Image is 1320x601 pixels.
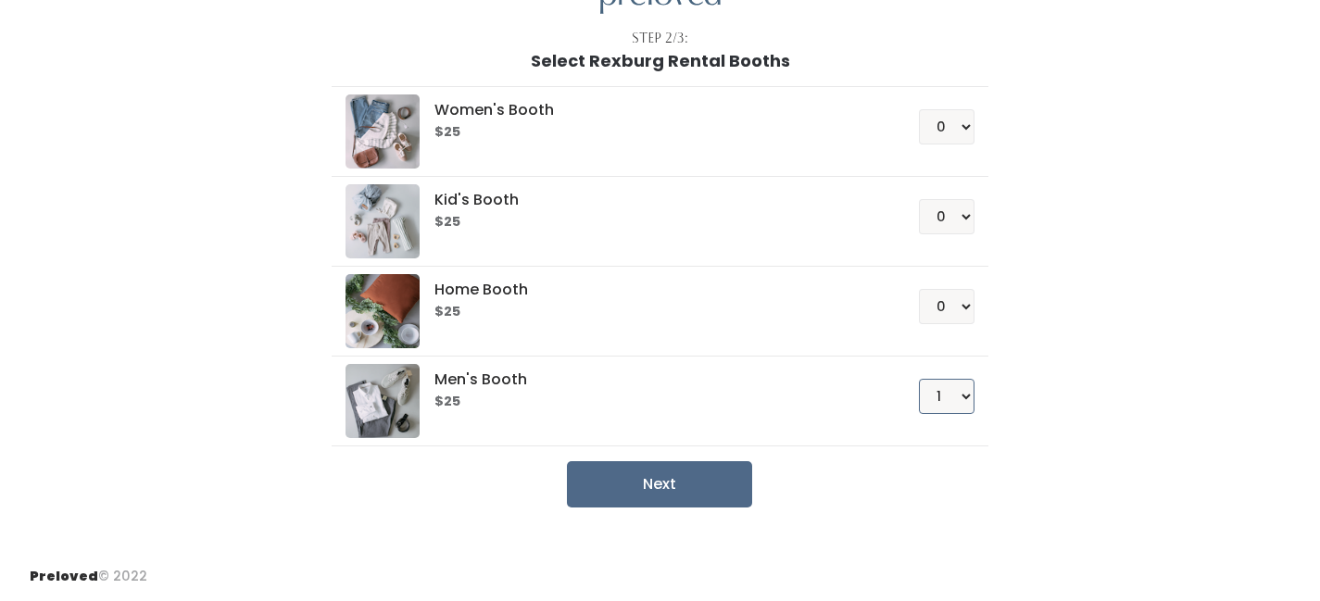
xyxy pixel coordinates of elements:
img: preloved logo [346,184,420,258]
button: Next [567,461,752,507]
h1: Select Rexburg Rental Booths [531,52,790,70]
div: Step 2/3: [632,29,688,48]
h6: $25 [434,305,874,319]
span: Preloved [30,567,98,585]
h6: $25 [434,125,874,140]
img: preloved logo [346,274,420,348]
h6: $25 [434,215,874,230]
div: © 2022 [30,552,147,586]
h5: Kid's Booth [434,192,874,208]
img: preloved logo [346,94,420,169]
h6: $25 [434,394,874,409]
h5: Women's Booth [434,102,874,119]
h5: Men's Booth [434,371,874,388]
h5: Home Booth [434,282,874,298]
img: preloved logo [346,364,420,438]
